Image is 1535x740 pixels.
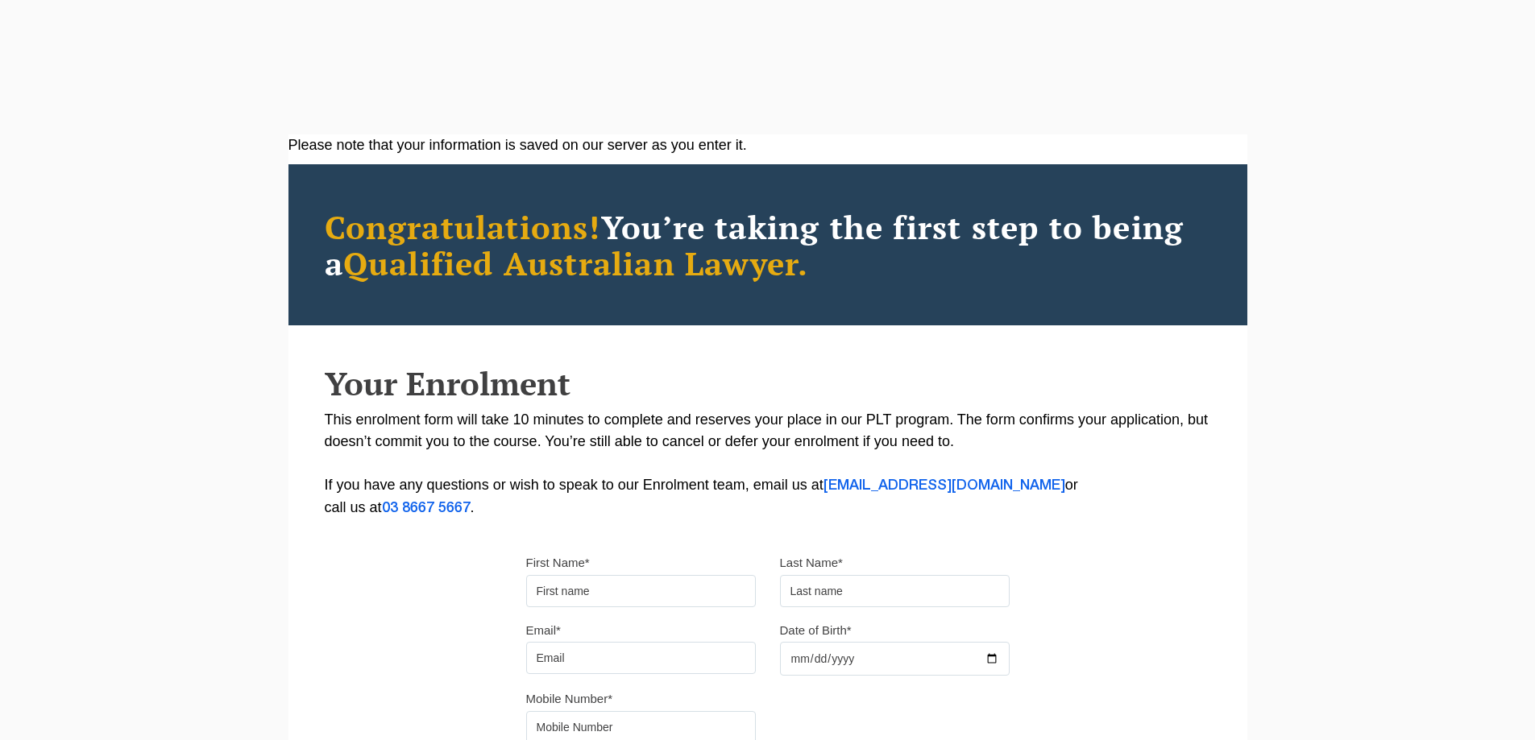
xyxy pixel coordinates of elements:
input: First name [526,575,756,607]
span: Congratulations! [325,205,601,248]
span: Qualified Australian Lawyer. [343,242,809,284]
div: Please note that your information is saved on our server as you enter it. [288,134,1247,156]
label: First Name* [526,555,590,571]
label: Mobile Number* [526,691,613,707]
h2: You’re taking the first step to being a [325,209,1211,281]
input: Email [526,642,756,674]
p: This enrolment form will take 10 minutes to complete and reserves your place in our PLT program. ... [325,409,1211,519]
a: 03 8667 5667 [382,502,471,515]
label: Last Name* [780,555,843,571]
h2: Your Enrolment [325,366,1211,401]
input: Last name [780,575,1010,607]
label: Email* [526,622,561,639]
a: [EMAIL_ADDRESS][DOMAIN_NAME] [824,479,1065,492]
label: Date of Birth* [780,622,852,639]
